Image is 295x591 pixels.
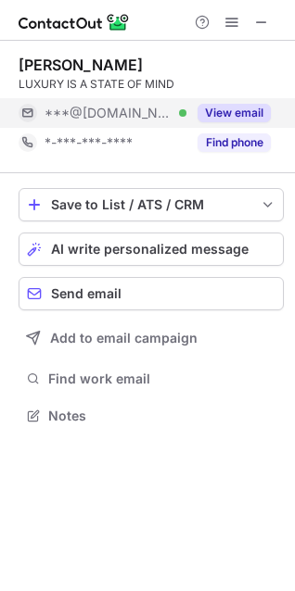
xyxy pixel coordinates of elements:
[51,197,251,212] div: Save to List / ATS / CRM
[48,371,276,387] span: Find work email
[51,286,122,301] span: Send email
[48,408,276,424] span: Notes
[19,188,284,221] button: save-profile-one-click
[19,76,284,93] div: LUXURY IS A STATE OF MIND
[198,104,271,122] button: Reveal Button
[19,277,284,310] button: Send email
[51,242,249,257] span: AI write personalized message
[19,56,143,74] div: [PERSON_NAME]
[19,11,130,33] img: ContactOut v5.3.10
[19,366,284,392] button: Find work email
[19,403,284,429] button: Notes
[19,321,284,355] button: Add to email campaign
[50,331,198,346] span: Add to email campaign
[19,233,284,266] button: AI write personalized message
[198,133,271,152] button: Reveal Button
[45,105,173,121] span: ***@[DOMAIN_NAME]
